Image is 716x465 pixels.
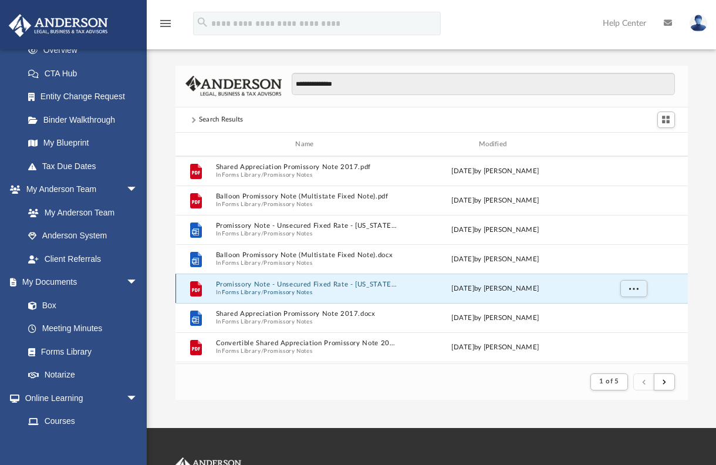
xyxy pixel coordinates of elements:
[16,154,156,178] a: Tax Due Dates
[657,112,675,128] button: Switch to Grid View
[215,252,398,260] button: Balloon Promissory Note (Multistate Fixed Note).docx
[261,289,263,296] span: /
[16,132,150,155] a: My Blueprint
[264,171,312,179] button: Promissory Notes
[126,178,150,202] span: arrow_drop_down
[5,14,112,37] img: Anderson Advisors Platinum Portal
[215,193,398,201] button: Balloon Promissory Note (Multistate Fixed Note).pdf
[126,271,150,295] span: arrow_drop_down
[264,260,312,267] button: Promissory Notes
[215,311,398,318] button: Shared Appreciation Promissory Note 2017.docx
[8,271,150,294] a: My Documentsarrow_drop_down
[222,171,261,179] button: Forms Library
[215,230,398,238] span: In
[264,230,312,238] button: Promissory Notes
[215,281,398,289] button: Promissory Note - Unsecured Fixed Rate - [US_STATE][GEOGRAPHIC_DATA]pdf
[222,260,261,267] button: Forms Library
[215,139,398,150] div: Name
[264,201,312,208] button: Promissory Notes
[592,139,674,150] div: id
[261,230,263,238] span: /
[215,340,398,348] button: Convertible Shared Appreciation Promissory Note 2017.pdf
[222,318,261,326] button: Forms Library
[403,254,586,265] div: [DATE] by [PERSON_NAME]
[403,196,586,206] div: [DATE] by [PERSON_NAME]
[215,348,398,355] span: In
[215,171,398,179] span: In
[590,373,627,390] button: 1 of 5
[222,201,261,208] button: Forms Library
[215,201,398,208] span: In
[261,348,263,355] span: /
[16,294,144,317] a: Box
[620,280,647,298] button: More options
[264,289,312,296] button: Promissory Notes
[196,16,209,29] i: search
[403,225,586,235] div: [DATE] by [PERSON_NAME]
[199,114,244,125] div: Search Results
[264,348,312,355] button: Promissory Notes
[16,108,156,132] a: Binder Walkthrough
[158,22,173,31] a: menu
[403,166,586,177] div: [DATE] by [PERSON_NAME]
[261,260,263,267] span: /
[175,156,688,363] div: grid
[403,139,586,150] div: Modified
[126,386,150,410] span: arrow_drop_down
[261,201,263,208] span: /
[403,284,586,294] div: [DATE] by [PERSON_NAME]
[8,386,150,410] a: Online Learningarrow_drop_down
[222,289,261,296] button: Forms Library
[599,378,619,385] span: 1 of 5
[16,247,150,271] a: Client Referrals
[158,16,173,31] i: menu
[261,318,263,326] span: /
[16,410,150,433] a: Courses
[403,313,586,324] div: [DATE] by [PERSON_NAME]
[215,260,398,267] span: In
[222,348,261,355] button: Forms Library
[16,317,150,341] a: Meeting Minutes
[215,289,398,296] span: In
[16,363,150,387] a: Notarize
[215,318,398,326] span: In
[16,224,150,248] a: Anderson System
[403,342,586,353] div: [DATE] by [PERSON_NAME]
[8,178,150,201] a: My Anderson Teamarrow_drop_down
[16,340,144,363] a: Forms Library
[264,318,312,326] button: Promissory Notes
[222,230,261,238] button: Forms Library
[215,164,398,171] button: Shared Appreciation Promissory Note 2017.pdf
[261,171,263,179] span: /
[16,62,156,85] a: CTA Hub
[690,15,707,32] img: User Pic
[215,223,398,230] button: Promissory Note - Unsecured Fixed Rate - [US_STATE][GEOGRAPHIC_DATA]docx
[180,139,210,150] div: id
[16,39,156,62] a: Overview
[292,73,674,95] input: Search files and folders
[16,85,156,109] a: Entity Change Request
[16,201,144,224] a: My Anderson Team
